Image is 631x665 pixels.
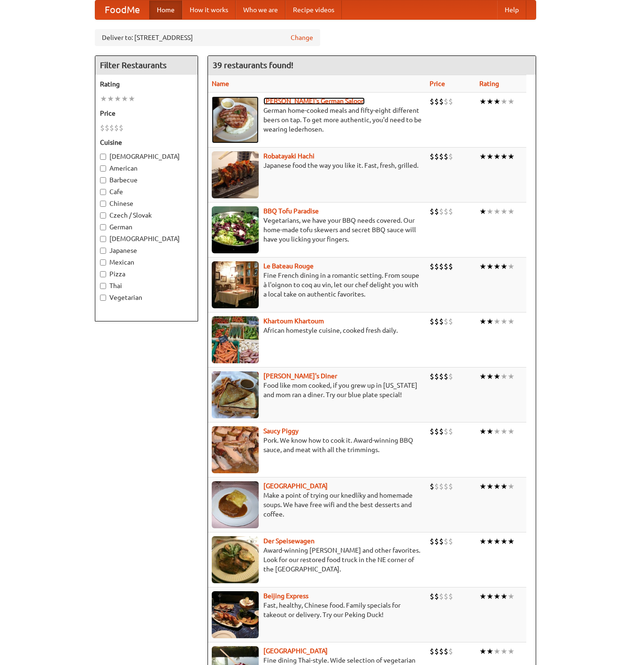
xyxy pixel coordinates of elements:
p: Japanese food the way you like it. Fast, fresh, grilled. [212,161,422,170]
li: $ [448,426,453,437]
img: sallys.jpg [212,371,259,418]
ng-pluralize: 39 restaurants found! [213,61,293,70]
b: Saucy Piggy [263,427,299,435]
li: $ [430,371,434,382]
img: beijing.jpg [212,591,259,638]
li: ★ [486,536,493,547]
input: [DEMOGRAPHIC_DATA] [100,236,106,242]
img: saucy.jpg [212,426,259,473]
label: [DEMOGRAPHIC_DATA] [100,152,193,161]
p: Award-winning [PERSON_NAME] and other favorites. Look for our restored food truck in the NE corne... [212,546,422,574]
li: ★ [500,646,508,657]
img: bateaurouge.jpg [212,261,259,308]
li: $ [439,316,444,327]
li: $ [444,261,448,272]
p: Fast, healthy, Chinese food. Family specials for takeout or delivery. Try our Peking Duck! [212,601,422,619]
li: $ [430,426,434,437]
li: ★ [508,536,515,547]
a: How it works [182,0,236,19]
li: ★ [479,426,486,437]
li: $ [439,206,444,217]
a: [GEOGRAPHIC_DATA] [263,647,328,655]
a: Change [291,33,313,42]
li: ★ [479,481,486,492]
label: Czech / Slovak [100,211,193,220]
li: ★ [486,206,493,217]
li: $ [430,536,434,547]
li: ★ [486,426,493,437]
li: ★ [508,96,515,107]
li: $ [444,316,448,327]
input: Cafe [100,189,106,195]
li: ★ [486,96,493,107]
li: ★ [508,646,515,657]
li: $ [444,206,448,217]
img: khartoum.jpg [212,316,259,363]
p: Vegetarians, we have your BBQ needs covered. Our home-made tofu skewers and secret BBQ sauce will... [212,216,422,244]
li: ★ [486,646,493,657]
img: robatayaki.jpg [212,151,259,198]
a: [PERSON_NAME]'s Diner [263,372,337,380]
li: ★ [107,94,114,104]
b: Le Bateau Rouge [263,262,314,270]
li: ★ [493,426,500,437]
li: $ [448,646,453,657]
b: [PERSON_NAME]'s German Saloon [263,97,365,105]
li: ★ [493,316,500,327]
li: ★ [508,261,515,272]
li: $ [430,96,434,107]
h5: Price [100,109,193,118]
li: $ [444,151,448,162]
li: $ [434,96,439,107]
img: tofuparadise.jpg [212,206,259,253]
label: Chinese [100,199,193,208]
li: ★ [479,371,486,382]
li: ★ [486,481,493,492]
li: $ [434,426,439,437]
li: ★ [493,96,500,107]
p: Make a point of trying our knedlíky and homemade soups. We have free wifi and the best desserts a... [212,491,422,519]
li: $ [434,591,439,602]
label: Vegetarian [100,293,193,302]
li: $ [430,206,434,217]
a: Beijing Express [263,592,308,600]
li: $ [448,536,453,547]
a: Khartoum Khartoum [263,317,324,325]
li: ★ [493,646,500,657]
label: [DEMOGRAPHIC_DATA] [100,234,193,243]
li: $ [105,123,109,133]
a: Recipe videos [285,0,342,19]
li: $ [448,261,453,272]
li: ★ [486,591,493,602]
li: $ [430,316,434,327]
li: ★ [508,426,515,437]
li: ★ [479,316,486,327]
li: $ [439,261,444,272]
li: ★ [500,481,508,492]
label: Thai [100,281,193,290]
li: ★ [479,536,486,547]
li: $ [434,206,439,217]
h5: Rating [100,79,193,89]
li: ★ [128,94,135,104]
li: $ [434,481,439,492]
b: Robatayaki Hachi [263,152,315,160]
label: American [100,164,193,173]
li: $ [439,646,444,657]
img: speisewagen.jpg [212,536,259,583]
li: ★ [500,316,508,327]
b: [GEOGRAPHIC_DATA] [263,482,328,490]
p: Pork. We know how to cook it. Award-winning BBQ sauce, and meat with all the trimmings. [212,436,422,454]
li: $ [448,316,453,327]
p: German home-cooked meals and fifty-eight different beers on tap. To get more authentic, you'd nee... [212,106,422,134]
a: BBQ Tofu Paradise [263,207,319,215]
li: $ [430,151,434,162]
li: $ [430,481,434,492]
li: $ [439,426,444,437]
li: $ [448,96,453,107]
li: $ [444,96,448,107]
img: esthers.jpg [212,96,259,143]
li: ★ [486,316,493,327]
